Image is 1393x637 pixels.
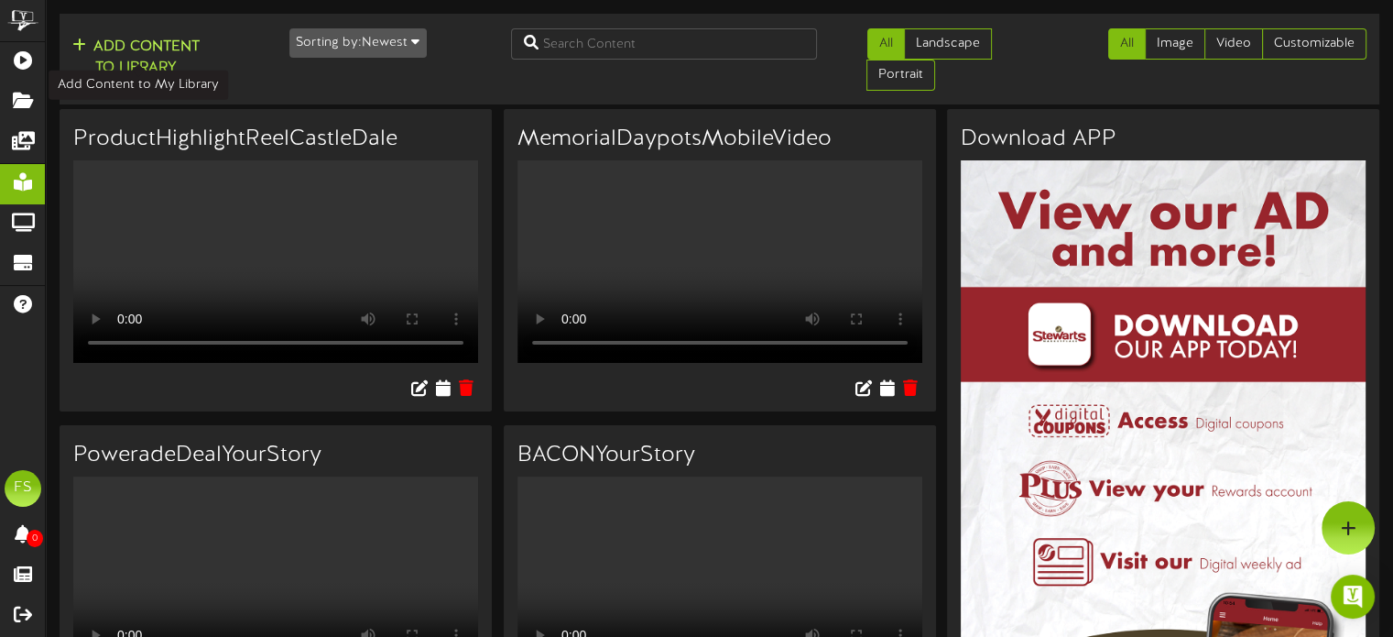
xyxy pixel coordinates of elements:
[67,36,205,80] button: Add Contentto Library
[866,60,935,91] a: Portrait
[1108,28,1146,60] a: All
[904,28,992,60] a: Landscape
[73,444,478,467] h3: PoweradeDealYourStory
[5,470,41,507] div: FS
[511,28,817,60] input: Search Content
[867,28,905,60] a: All
[1145,28,1205,60] a: Image
[961,127,1366,151] h3: Download APP
[1262,28,1366,60] a: Customizable
[517,160,922,363] video: Your browser does not support HTML5 video.
[1204,28,1263,60] a: Video
[27,530,43,547] span: 0
[1331,575,1375,619] div: Open Intercom Messenger
[517,127,922,151] h3: MemorialDaypotsMobileVideo
[73,160,478,363] video: Your browser does not support HTML5 video.
[517,444,922,467] h3: BACONYourStory
[289,28,427,58] button: Sorting by:Newest
[73,127,478,151] h3: ProductHighlightReelCastleDale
